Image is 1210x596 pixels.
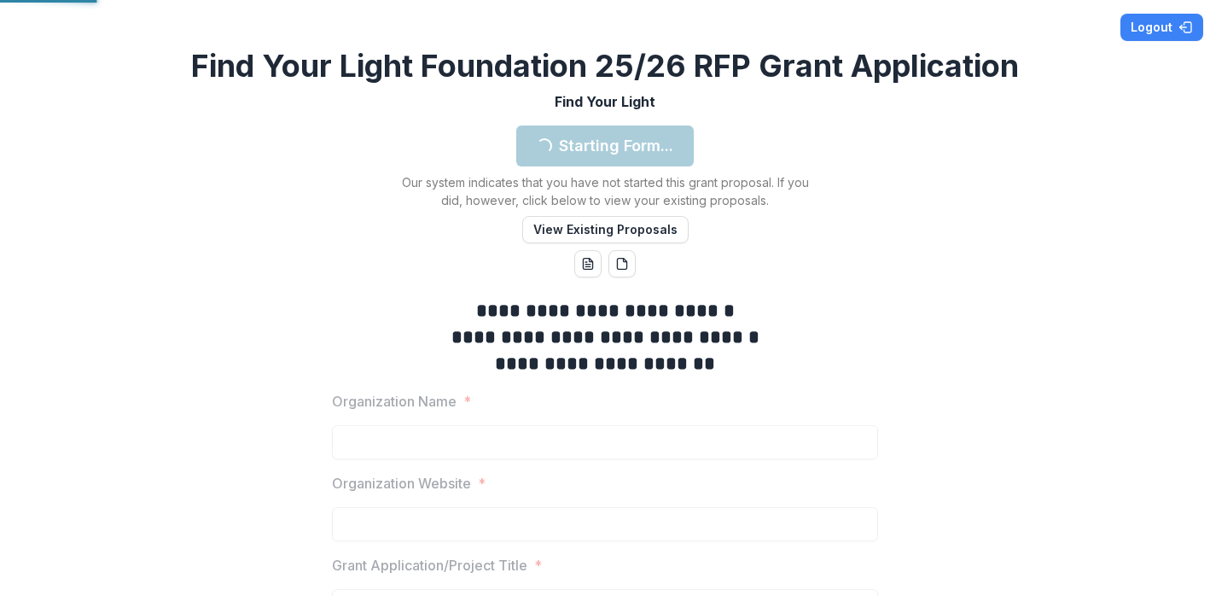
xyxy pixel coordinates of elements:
p: Our system indicates that you have not started this grant proposal. If you did, however, click be... [392,173,818,209]
button: View Existing Proposals [522,216,689,243]
p: Find Your Light [555,91,655,112]
h2: Find Your Light Foundation 25/26 RFP Grant Application [191,48,1019,85]
button: pdf-download [608,250,636,278]
button: Logout [1120,14,1203,41]
button: Starting Form... [516,126,694,167]
p: Organization Website [332,473,471,494]
p: Grant Application/Project Title [332,555,527,576]
p: Organization Name [332,391,457,412]
button: word-download [574,250,602,278]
